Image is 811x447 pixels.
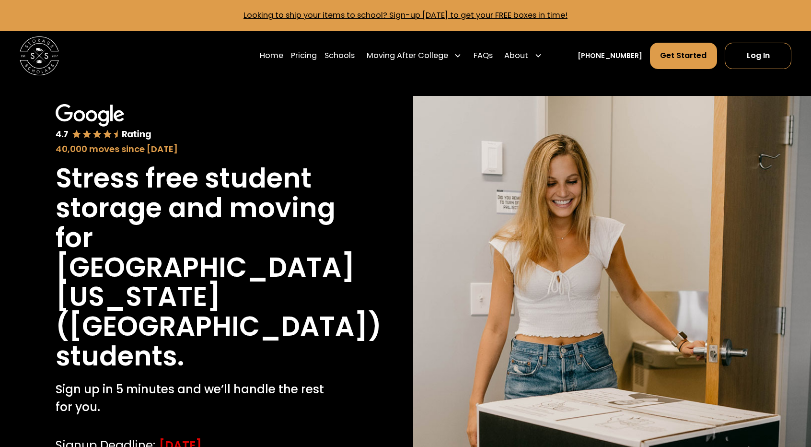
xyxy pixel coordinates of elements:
a: Schools [324,42,355,70]
a: FAQs [474,42,493,70]
a: Get Started [650,43,717,69]
a: Log In [725,43,791,69]
h1: [GEOGRAPHIC_DATA][US_STATE] ([GEOGRAPHIC_DATA]) [56,253,382,341]
p: Sign up in 5 minutes and we’ll handle the rest for you. [56,381,342,416]
a: [PHONE_NUMBER] [578,51,642,61]
div: Moving After College [367,50,448,62]
a: Pricing [291,42,317,70]
img: Storage Scholars main logo [20,36,59,76]
a: Looking to ship your items to school? Sign-up [DATE] to get your FREE boxes in time! [243,10,568,21]
a: Home [260,42,283,70]
div: About [504,50,528,62]
h1: Stress free student storage and moving for [56,164,342,252]
div: 40,000 moves since [DATE] [56,142,342,156]
img: Google 4.7 star rating [56,104,151,141]
h1: students. [56,341,184,371]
